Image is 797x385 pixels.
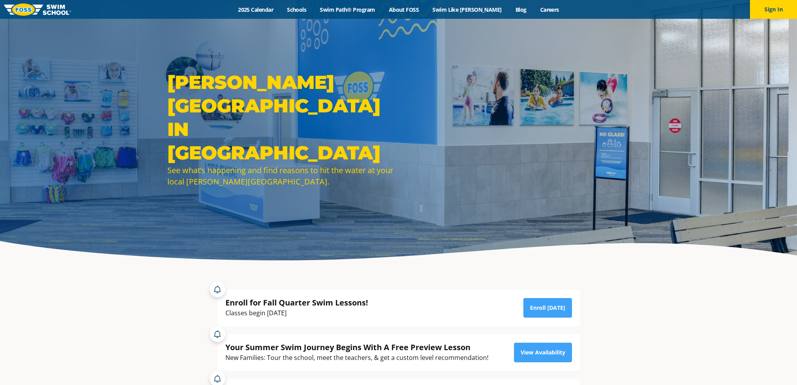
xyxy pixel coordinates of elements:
[313,6,382,13] a: Swim Path® Program
[4,4,71,16] img: FOSS Swim School Logo
[225,297,368,308] div: Enroll for Fall Quarter Swim Lessons!
[523,298,572,318] a: Enroll [DATE]
[225,342,488,352] div: Your Summer Swim Journey Begins With A Free Preview Lesson
[382,6,426,13] a: About FOSS
[167,164,395,187] div: See what’s happening and find reasons to hit the water at your local [PERSON_NAME][GEOGRAPHIC_DATA].
[280,6,313,13] a: Schools
[231,6,280,13] a: 2025 Calendar
[514,343,572,362] a: View Availability
[426,6,509,13] a: Swim Like [PERSON_NAME]
[225,308,368,318] div: Classes begin [DATE]
[225,352,488,363] div: New Families: Tour the school, meet the teachers, & get a custom level recommendation!
[508,6,533,13] a: Blog
[533,6,566,13] a: Careers
[167,70,395,164] h1: [PERSON_NAME][GEOGRAPHIC_DATA] in [GEOGRAPHIC_DATA]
